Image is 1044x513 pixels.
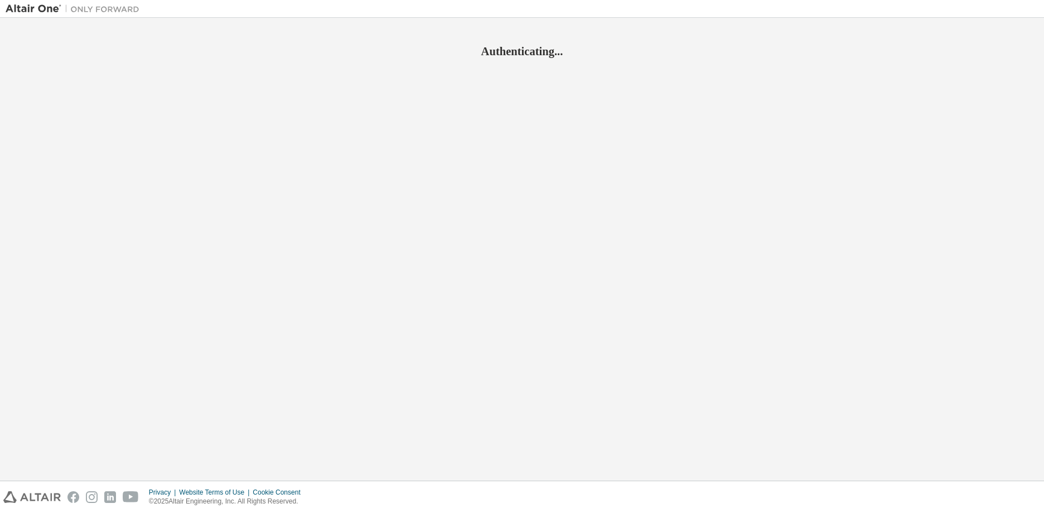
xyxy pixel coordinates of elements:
div: Privacy [149,488,179,497]
h2: Authenticating... [6,44,1038,59]
img: altair_logo.svg [3,491,61,503]
img: Altair One [6,3,145,14]
img: linkedin.svg [104,491,116,503]
img: instagram.svg [86,491,98,503]
img: facebook.svg [67,491,79,503]
img: youtube.svg [123,491,139,503]
div: Website Terms of Use [179,488,253,497]
p: © 2025 Altair Engineering, Inc. All Rights Reserved. [149,497,307,506]
div: Cookie Consent [253,488,307,497]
